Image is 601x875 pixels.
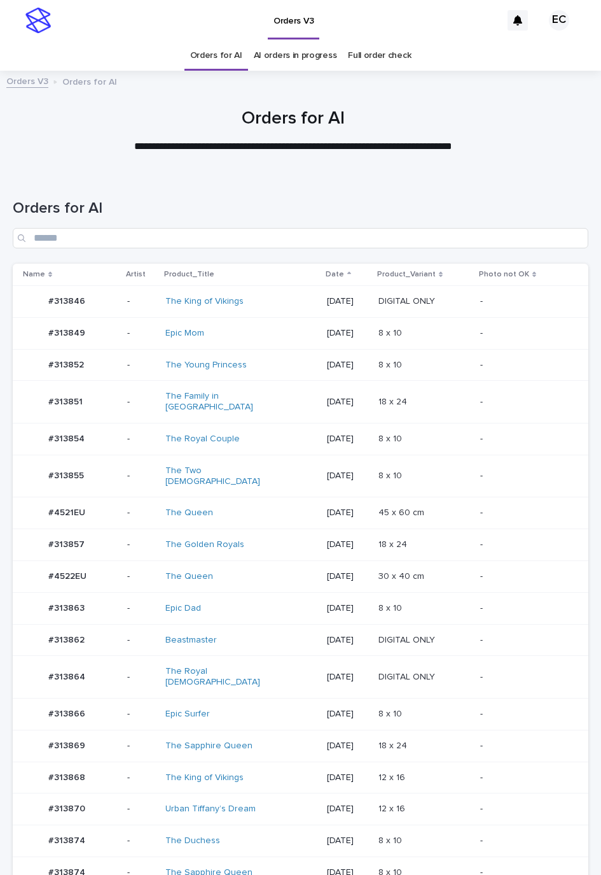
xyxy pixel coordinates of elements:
[480,508,568,518] p: -
[549,10,569,31] div: EC
[480,741,568,751] p: -
[165,539,244,550] a: The Golden Royals
[127,397,155,408] p: -
[164,267,214,281] p: Product_Title
[378,569,427,582] p: 30 x 40 cm
[327,672,368,683] p: [DATE]
[327,397,368,408] p: [DATE]
[13,455,588,497] tr: #313855#313855 -The Two [DEMOGRAPHIC_DATA] [DATE]8 x 108 x 10 -
[127,741,155,751] p: -
[48,325,88,339] p: #313849
[378,833,404,846] p: 8 x 10
[327,709,368,720] p: [DATE]
[165,508,213,518] a: The Queen
[327,635,368,646] p: [DATE]
[48,537,87,550] p: #313857
[127,635,155,646] p: -
[13,793,588,825] tr: #313870#313870 -Urban Tiffany’s Dream [DATE]12 x 1612 x 16 -
[48,394,85,408] p: #313851
[378,738,410,751] p: 18 x 24
[48,669,88,683] p: #313864
[13,762,588,793] tr: #313868#313868 -The King of Vikings [DATE]12 x 1612 x 16 -
[378,632,438,646] p: DIGITAL ONLY
[327,434,368,445] p: [DATE]
[480,804,568,815] p: -
[13,285,588,317] tr: #313846#313846 -The King of Vikings [DATE]DIGITAL ONLYDIGITAL ONLY -
[480,772,568,783] p: -
[165,571,213,582] a: The Queen
[377,267,436,281] p: Product_Variant
[127,360,155,371] p: -
[480,434,568,445] p: -
[48,632,87,646] p: #313862
[127,672,155,683] p: -
[165,741,252,751] a: The Sapphire Queen
[480,539,568,550] p: -
[165,666,272,688] a: The Royal [DEMOGRAPHIC_DATA]
[48,738,88,751] p: #313869
[48,357,86,371] p: #313852
[378,706,404,720] p: 8 x 10
[480,836,568,846] p: -
[13,529,588,561] tr: #313857#313857 -The Golden Royals [DATE]18 x 2418 x 24 -
[378,770,408,783] p: 12 x 16
[190,41,242,71] a: Orders for AI
[165,836,220,846] a: The Duchess
[480,635,568,646] p: -
[127,296,155,307] p: -
[127,434,155,445] p: -
[48,505,88,518] p: #4521EU
[13,423,588,455] tr: #313854#313854 -The Royal Couple [DATE]8 x 108 x 10 -
[327,328,368,339] p: [DATE]
[480,709,568,720] p: -
[254,41,337,71] a: AI orders in progress
[127,709,155,720] p: -
[48,706,88,720] p: #313866
[479,267,529,281] p: Photo not OK
[327,571,368,582] p: [DATE]
[327,772,368,783] p: [DATE]
[13,497,588,529] tr: #4521EU#4521EU -The Queen [DATE]45 x 60 cm45 x 60 cm -
[48,801,88,815] p: #313870
[13,730,588,762] tr: #313869#313869 -The Sapphire Queen [DATE]18 x 2418 x 24 -
[378,294,438,307] p: DIGITAL ONLY
[327,741,368,751] p: [DATE]
[13,349,588,381] tr: #313852#313852 -The Young Princess [DATE]8 x 108 x 10 -
[13,381,588,423] tr: #313851#313851 -The Family in [GEOGRAPHIC_DATA] [DATE]18 x 2418 x 24 -
[327,360,368,371] p: [DATE]
[165,360,247,371] a: The Young Princess
[165,466,272,487] a: The Two [DEMOGRAPHIC_DATA]
[13,228,588,248] input: Search
[127,328,155,339] p: -
[25,8,51,33] img: stacker-logo-s-only.png
[378,325,404,339] p: 8 x 10
[165,296,244,307] a: The King of Vikings
[48,833,88,846] p: #313874
[13,108,574,130] h1: Orders for AI
[327,471,368,481] p: [DATE]
[378,468,404,481] p: 8 x 10
[480,328,568,339] p: -
[327,296,368,307] p: [DATE]
[48,569,89,582] p: #4522EU
[62,74,117,88] p: Orders for AI
[165,635,217,646] a: Beastmaster
[480,296,568,307] p: -
[165,391,272,413] a: The Family in [GEOGRAPHIC_DATA]
[327,508,368,518] p: [DATE]
[480,471,568,481] p: -
[48,601,87,614] p: #313863
[126,267,146,281] p: Artist
[48,468,86,481] p: #313855
[165,709,210,720] a: Epic Surfer
[127,836,155,846] p: -
[327,836,368,846] p: [DATE]
[127,539,155,550] p: -
[480,360,568,371] p: -
[348,41,411,71] a: Full order check
[480,603,568,614] p: -
[378,394,410,408] p: 18 x 24
[13,592,588,624] tr: #313863#313863 -Epic Dad [DATE]8 x 108 x 10 -
[378,431,404,445] p: 8 x 10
